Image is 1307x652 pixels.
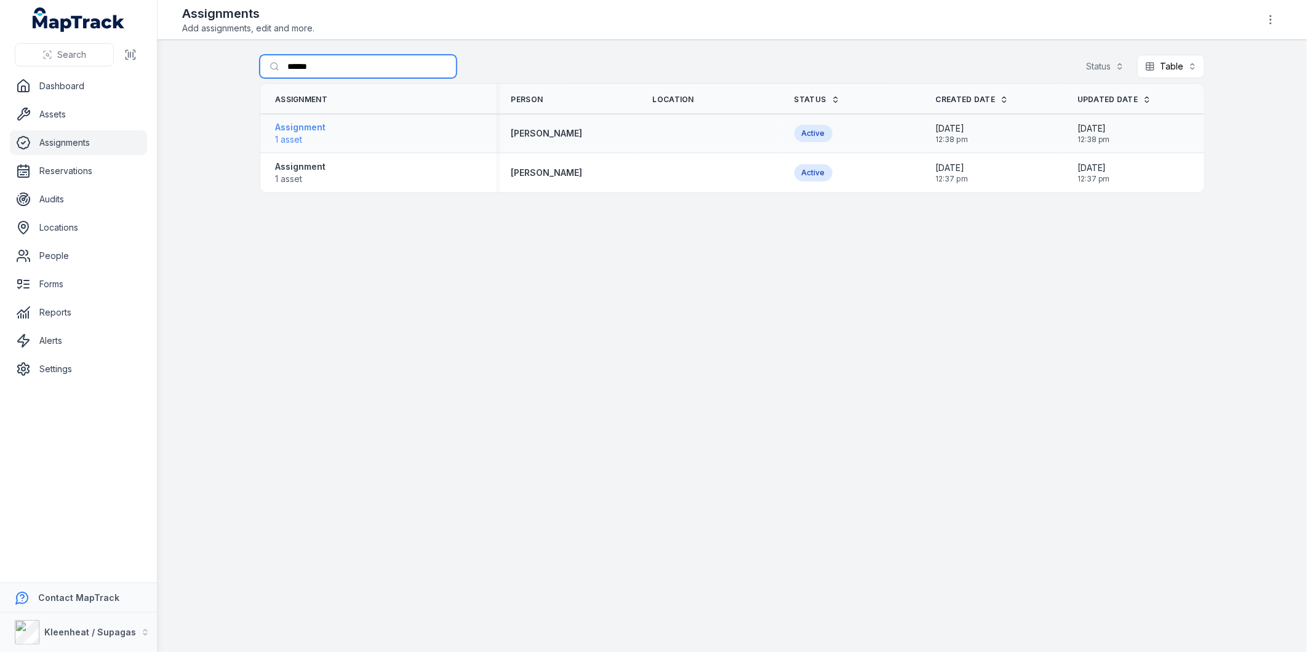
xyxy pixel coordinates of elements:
[275,133,326,146] span: 1 asset
[10,357,147,381] a: Settings
[10,130,147,155] a: Assignments
[936,135,969,145] span: 12:38 pm
[10,300,147,325] a: Reports
[10,328,147,353] a: Alerts
[936,122,969,135] span: [DATE]
[275,121,326,146] a: Assignment1 asset
[10,272,147,296] a: Forms
[936,162,969,184] time: 15/08/2025, 12:37:43 pm
[1078,55,1132,78] button: Status
[1077,122,1110,145] time: 15/08/2025, 12:38:10 pm
[10,74,147,98] a: Dashboard
[936,95,1009,105] a: Created Date
[1077,122,1110,135] span: [DATE]
[511,167,583,179] a: [PERSON_NAME]
[10,102,147,127] a: Assets
[275,173,326,185] span: 1 asset
[33,7,125,32] a: MapTrack
[10,159,147,183] a: Reservations
[57,49,86,61] span: Search
[275,161,326,173] strong: Assignment
[1077,174,1110,184] span: 12:37 pm
[275,95,327,105] span: Assignment
[182,22,314,34] span: Add assignments, edit and more.
[794,164,833,181] div: Active
[10,215,147,240] a: Locations
[1077,162,1110,174] span: [DATE]
[10,244,147,268] a: People
[275,121,326,133] strong: Assignment
[794,95,826,105] span: Status
[1137,55,1205,78] button: Table
[275,161,326,185] a: Assignment1 asset
[794,125,833,142] div: Active
[1077,135,1110,145] span: 12:38 pm
[936,95,996,105] span: Created Date
[936,122,969,145] time: 15/08/2025, 12:38:10 pm
[15,43,114,66] button: Search
[1077,95,1152,105] a: Updated Date
[44,627,136,637] strong: Kleenheat / Supagas
[1077,95,1138,105] span: Updated Date
[794,95,840,105] a: Status
[1077,162,1110,184] time: 15/08/2025, 12:37:43 pm
[653,95,694,105] span: Location
[936,174,969,184] span: 12:37 pm
[182,5,314,22] h2: Assignments
[511,127,583,140] a: [PERSON_NAME]
[10,187,147,212] a: Audits
[511,95,543,105] span: Person
[38,592,119,603] strong: Contact MapTrack
[936,162,969,174] span: [DATE]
